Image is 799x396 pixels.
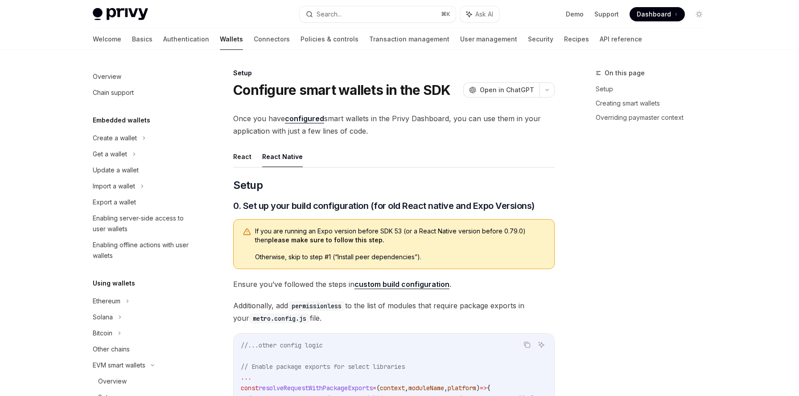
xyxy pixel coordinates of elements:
a: Other chains [86,341,200,357]
button: React Native [262,146,303,167]
button: React [233,146,251,167]
a: Overriding paymaster context [596,110,713,125]
a: Overview [86,373,200,389]
span: moduleName [408,384,444,392]
span: Once you have smart wallets in the Privy Dashboard, you can use them in your application with jus... [233,112,555,137]
div: Setup [233,69,555,78]
span: context [380,384,405,392]
span: { [487,384,490,392]
a: Creating smart wallets [596,96,713,110]
span: , [405,384,408,392]
a: Authentication [163,29,209,50]
strong: please make sure to follow this step. [268,236,384,244]
span: If you are running an Expo version before SDK 53 (or a React Native version before 0.79.0) then [255,227,545,245]
span: On this page [605,68,645,78]
a: Demo [566,10,584,19]
h5: Using wallets [93,278,135,289]
span: ... [241,373,251,381]
a: Overview [86,69,200,85]
a: Dashboard [630,7,685,21]
div: Bitcoin [93,328,112,339]
span: , [444,384,448,392]
div: Export a wallet [93,197,136,208]
span: resolveRequestWithPackageExports [259,384,373,392]
span: ( [376,384,380,392]
a: Enabling server-side access to user wallets [86,210,200,237]
a: Enabling offline actions with user wallets [86,237,200,264]
div: Enabling offline actions with user wallets [93,240,194,261]
div: Overview [98,376,127,387]
a: Update a wallet [86,162,200,178]
span: platform [448,384,476,392]
button: Ask AI [535,339,547,351]
span: Setup [233,178,263,192]
a: configured [285,114,324,123]
button: Copy the contents from the code block [521,339,533,351]
button: Toggle dark mode [692,7,706,21]
span: //...other config logic [241,341,323,349]
span: Ask AI [475,10,493,19]
div: Search... [317,9,342,20]
div: Enabling server-side access to user wallets [93,213,194,234]
img: light logo [93,8,148,20]
a: custom build configuration [354,280,449,289]
span: => [480,384,487,392]
div: Chain support [93,87,134,98]
span: Ensure you’ve followed the steps in . [233,278,555,290]
div: Import a wallet [93,181,135,192]
span: const [241,384,259,392]
span: Additionally, add to the list of modules that require package exports in your file. [233,299,555,324]
a: Chain support [86,85,200,101]
button: Ask AI [460,6,499,22]
a: API reference [600,29,642,50]
span: Open in ChatGPT [480,86,534,94]
div: Get a wallet [93,149,127,159]
div: Solana [93,312,113,323]
svg: Warning [243,228,251,237]
a: Wallets [220,29,243,50]
a: Connectors [254,29,290,50]
span: // Enable package exports for select libraries [241,363,405,371]
h1: Configure smart wallets in the SDK [233,82,451,98]
a: Welcome [93,29,121,50]
div: EVM smart wallets [93,360,145,371]
div: Ethereum [93,296,120,306]
button: Open in ChatGPT [463,82,540,98]
code: metro.config.js [249,314,310,323]
div: Other chains [93,344,130,355]
div: Update a wallet [93,165,139,176]
button: Search...⌘K [300,6,456,22]
span: 0. Set up your build configuration (for old React native and Expo Versions) [233,200,535,212]
a: Setup [596,82,713,96]
a: Export a wallet [86,194,200,210]
span: ⌘ K [441,11,450,18]
span: ) [476,384,480,392]
span: Otherwise, skip to step #1 (“Install peer dependencies”). [255,253,545,261]
a: Security [528,29,553,50]
span: Dashboard [637,10,671,19]
a: Recipes [564,29,589,50]
a: Support [594,10,619,19]
a: Transaction management [369,29,449,50]
span: = [373,384,376,392]
h5: Embedded wallets [93,115,150,126]
a: User management [460,29,517,50]
a: Policies & controls [301,29,358,50]
code: permissionless [288,301,345,311]
div: Overview [93,71,121,82]
div: Create a wallet [93,133,137,143]
a: Basics [132,29,152,50]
